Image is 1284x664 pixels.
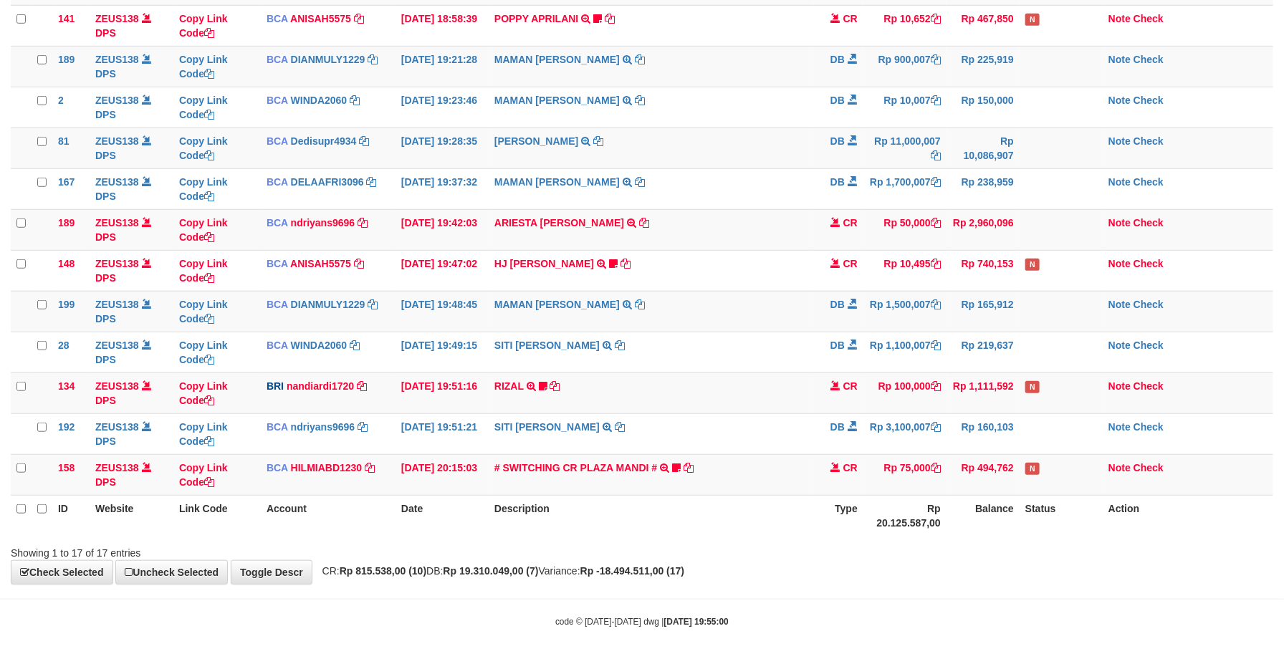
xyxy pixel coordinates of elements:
[621,258,631,269] a: Copy HJ YUMI MUTIAH to clipboard
[635,54,645,65] a: Copy MAMAN AGUSTIAN to clipboard
[863,250,947,291] td: Rp 10,495
[90,168,173,209] td: DPS
[90,372,173,413] td: DPS
[494,95,620,106] a: MAMAN [PERSON_NAME]
[1025,259,1040,271] span: Has Note
[357,380,367,392] a: Copy nandiardi1720 to clipboard
[350,95,360,106] a: Copy WINDA2060 to clipboard
[287,380,354,392] a: nandiardi1720
[947,291,1020,332] td: Rp 165,912
[863,332,947,372] td: Rp 1,100,007
[90,5,173,46] td: DPS
[863,413,947,454] td: Rp 3,100,007
[58,176,75,188] span: 167
[95,217,139,228] a: ZEUS138
[290,13,351,24] a: ANISAH5575
[1134,299,1164,310] a: Check
[267,380,284,392] span: BRI
[58,421,75,433] span: 192
[947,5,1020,46] td: Rp 467,850
[931,13,941,24] a: Copy Rp 10,652 to clipboard
[830,176,845,188] span: DB
[267,176,288,188] span: BCA
[931,340,941,351] a: Copy Rp 1,100,007 to clipboard
[95,421,139,433] a: ZEUS138
[1134,54,1164,65] a: Check
[555,617,729,627] small: code © [DATE]-[DATE] dwg |
[1025,381,1040,393] span: Has Note
[494,54,620,65] a: MAMAN [PERSON_NAME]
[863,291,947,332] td: Rp 1,500,007
[368,299,378,310] a: Copy DIANMULY1229 to clipboard
[90,127,173,168] td: DPS
[58,462,75,473] span: 158
[267,340,288,351] span: BCA
[396,5,489,46] td: [DATE] 18:58:39
[1025,14,1040,26] span: Has Note
[1108,135,1131,147] a: Note
[684,462,694,473] a: Copy # SWITCHING CR PLAZA MANDI # to clipboard
[494,299,620,310] a: MAMAN [PERSON_NAME]
[58,54,75,65] span: 189
[95,54,139,65] a: ZEUS138
[1134,135,1164,147] a: Check
[1134,421,1164,433] a: Check
[261,495,396,536] th: Account
[947,127,1020,168] td: Rp 10,086,907
[354,13,364,24] a: Copy ANISAH5575 to clipboard
[494,258,594,269] a: HJ [PERSON_NAME]
[58,299,75,310] span: 199
[1108,380,1131,392] a: Note
[291,95,348,106] a: WINDA2060
[931,217,941,228] a: Copy Rp 50,000 to clipboard
[95,340,139,351] a: ZEUS138
[843,380,858,392] span: CR
[1108,95,1131,106] a: Note
[931,421,941,433] a: Copy Rp 3,100,007 to clipboard
[1108,176,1131,188] a: Note
[90,495,173,536] th: Website
[1108,13,1131,24] a: Note
[947,168,1020,209] td: Rp 238,959
[396,87,489,127] td: [DATE] 19:23:46
[231,560,312,584] a: Toggle Descr
[179,13,228,39] a: Copy Link Code
[179,176,228,202] a: Copy Link Code
[291,135,357,147] a: Dedisupr4934
[368,54,378,65] a: Copy DIANMULY1229 to clipboard
[291,340,348,351] a: WINDA2060
[843,462,858,473] span: CR
[1108,299,1131,310] a: Note
[350,340,360,351] a: Copy WINDA2060 to clipboard
[830,340,845,351] span: DB
[494,135,578,147] a: [PERSON_NAME]
[830,54,845,65] span: DB
[931,176,941,188] a: Copy Rp 1,700,007 to clipboard
[173,495,261,536] th: Link Code
[58,95,64,106] span: 2
[444,565,539,577] strong: Rp 19.310.049,00 (7)
[664,617,729,627] strong: [DATE] 19:55:00
[494,421,600,433] a: SITI [PERSON_NAME]
[947,46,1020,87] td: Rp 225,919
[179,340,228,365] a: Copy Link Code
[931,258,941,269] a: Copy Rp 10,495 to clipboard
[813,495,863,536] th: Type
[931,150,941,161] a: Copy Rp 11,000,007 to clipboard
[179,135,228,161] a: Copy Link Code
[396,250,489,291] td: [DATE] 19:47:02
[267,462,288,473] span: BCA
[58,380,75,392] span: 134
[396,46,489,87] td: [DATE] 19:21:28
[90,250,173,291] td: DPS
[267,13,288,24] span: BCA
[267,54,288,65] span: BCA
[267,421,288,433] span: BCA
[291,176,364,188] a: DELAAFRI3096
[1134,13,1164,24] a: Check
[291,217,355,228] a: ndriyans9696
[863,87,947,127] td: Rp 10,007
[179,95,228,120] a: Copy Link Code
[1134,176,1164,188] a: Check
[1134,95,1164,106] a: Check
